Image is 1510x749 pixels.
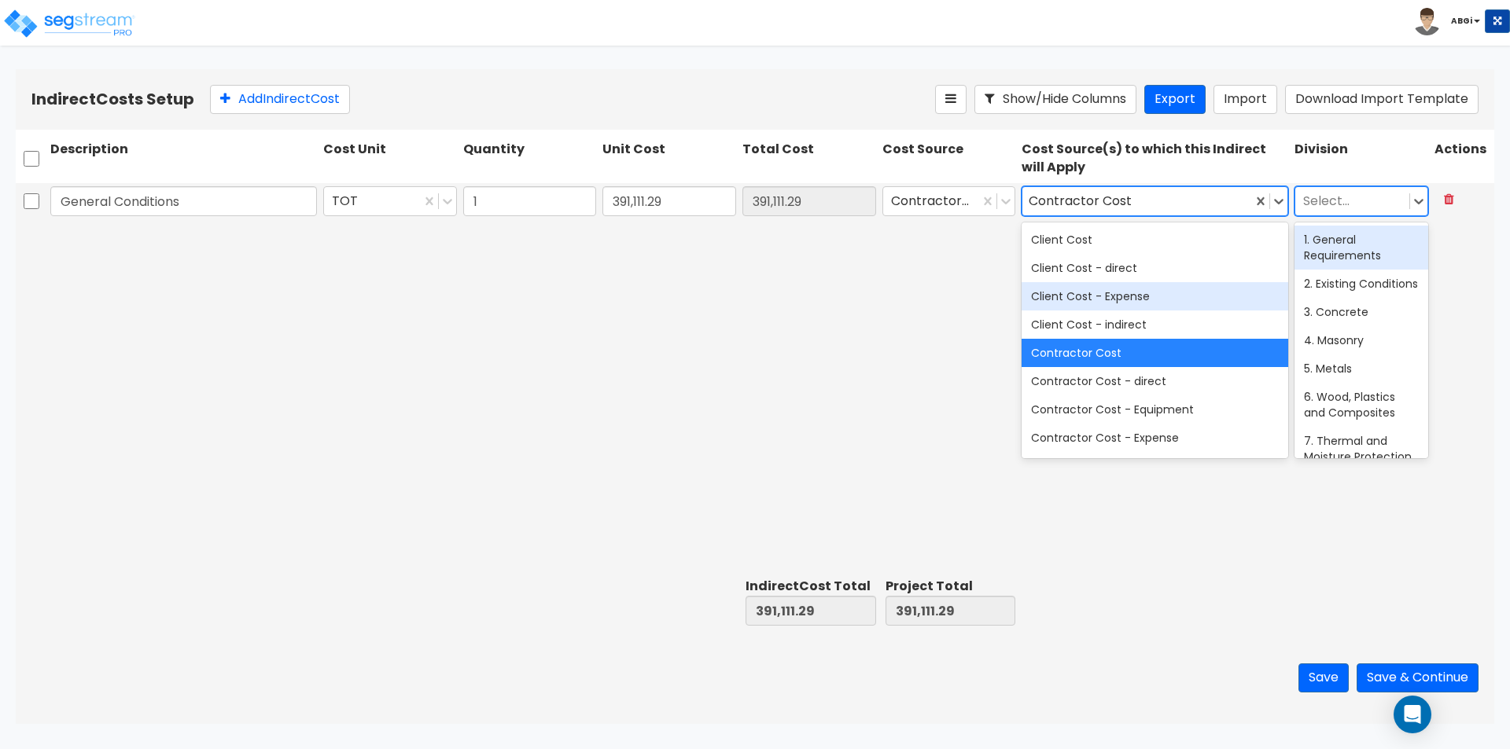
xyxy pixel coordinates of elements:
div: Actions [1431,138,1494,180]
div: Contractor Cost [1022,186,1288,216]
button: Export [1144,85,1206,114]
div: Contractor Cost - FF&E [1022,452,1288,480]
button: Save & Continue [1357,663,1479,692]
button: AddIndirectCost [210,85,350,114]
div: Client Cost - direct [1022,254,1288,282]
div: Contractor Cost [1029,189,1138,214]
button: Import [1214,85,1277,114]
img: avatar.png [1413,8,1441,35]
div: 7. Thermal and Moisture Protection [1295,427,1428,471]
div: Division [1291,138,1431,180]
div: Cost Unit [320,138,460,180]
div: 2. Existing Conditions [1295,270,1428,298]
button: Show/Hide Columns [974,85,1136,114]
div: Contractor Cost [882,186,1016,216]
div: Description [47,138,320,180]
div: Contractor Cost - Expense [1022,424,1288,452]
div: 6. Wood, Plastics and Composites [1295,383,1428,427]
div: Project Total [886,578,1016,596]
div: 1. General Requirements [1295,226,1428,270]
b: ABGi [1451,15,1472,27]
div: TOT [323,186,457,216]
button: Download Import Template [1285,85,1479,114]
div: Client Cost [1022,226,1288,254]
div: Cost Source [879,138,1019,180]
button: Delete Row [1434,186,1464,214]
button: Reorder Items [935,85,967,114]
div: Client Cost - indirect [1022,310,1288,339]
img: logo_pro_r.png [2,8,136,39]
div: Contractor Cost [1022,339,1288,367]
div: Open Intercom Messenger [1394,696,1431,733]
div: 3. Concrete [1295,298,1428,326]
div: 4. Masonry [1295,326,1428,354]
div: Cost Source(s) to which this Indirect will Apply [1018,138,1291,180]
div: Client Cost - Expense [1022,282,1288,310]
div: Quantity [460,138,600,180]
div: Total Cost [739,138,879,180]
div: Contractor Cost - Equipment [1022,395,1288,424]
b: Indirect Costs Setup [31,88,194,110]
div: 5. Metals [1295,354,1428,383]
div: Contractor Cost - direct [1022,367,1288,395]
div: Indirect Cost Total [746,578,876,596]
div: Unit Cost [599,138,739,180]
button: Save [1298,663,1349,692]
